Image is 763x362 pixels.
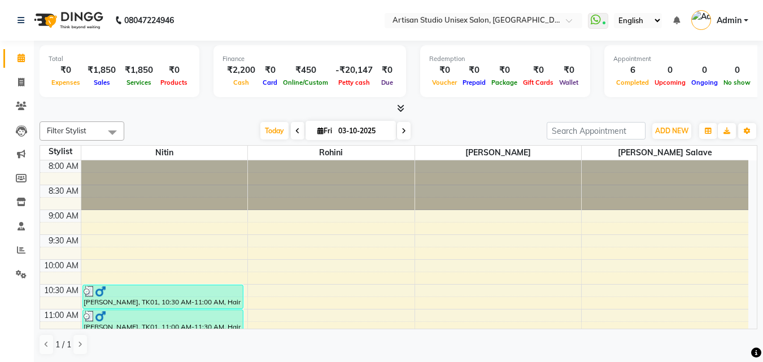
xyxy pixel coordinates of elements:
div: Stylist [40,146,81,158]
div: Finance [223,54,397,64]
span: Admin [717,15,742,27]
span: Nitin [81,146,248,160]
div: 0 [652,64,688,77]
img: logo [29,5,106,36]
div: ₹0 [377,64,397,77]
span: Today [260,122,289,139]
span: No show [721,78,753,86]
span: Card [260,78,280,86]
span: Due [378,78,396,86]
span: [PERSON_NAME] Salave [582,146,748,160]
button: ADD NEW [652,123,691,139]
div: ₹1,850 [120,64,158,77]
span: Ongoing [688,78,721,86]
div: [PERSON_NAME], TK01, 11:00 AM-11:30 AM, Hair Cut - Men Hair Cut (Stylish) [83,310,243,333]
span: Voucher [429,78,460,86]
div: ₹0 [460,64,489,77]
div: 11:00 AM [42,309,81,321]
span: 1 / 1 [55,339,71,351]
div: 8:30 AM [46,185,81,197]
div: ₹0 [520,64,556,77]
div: Redemption [429,54,581,64]
span: Wallet [556,78,581,86]
span: Rohini [248,146,415,160]
input: 2025-10-03 [335,123,391,139]
div: ₹0 [556,64,581,77]
input: Search Appointment [547,122,646,139]
div: 0 [721,64,753,77]
div: ₹0 [429,64,460,77]
div: 8:00 AM [46,160,81,172]
span: Gift Cards [520,78,556,86]
div: Total [49,54,190,64]
span: Online/Custom [280,78,331,86]
div: ₹0 [260,64,280,77]
div: 9:00 AM [46,210,81,222]
div: 0 [688,64,721,77]
span: Prepaid [460,78,489,86]
span: [PERSON_NAME] [415,146,582,160]
span: Package [489,78,520,86]
div: ₹0 [489,64,520,77]
div: Appointment [613,54,753,64]
b: 08047224946 [124,5,174,36]
span: Fri [315,127,335,135]
div: [PERSON_NAME], TK01, 10:30 AM-11:00 AM, Hair Cut - [PERSON_NAME] Styling [83,285,243,308]
span: Filter Stylist [47,126,86,135]
span: ADD NEW [655,127,688,135]
div: 9:30 AM [46,235,81,247]
img: Admin [691,10,711,30]
span: Products [158,78,190,86]
div: -₹20,147 [331,64,377,77]
div: ₹0 [49,64,83,77]
span: Cash [230,78,252,86]
div: ₹0 [158,64,190,77]
div: ₹450 [280,64,331,77]
div: 10:30 AM [42,285,81,296]
span: Services [124,78,154,86]
span: Sales [91,78,113,86]
div: ₹2,200 [223,64,260,77]
span: Upcoming [652,78,688,86]
div: ₹1,850 [83,64,120,77]
span: Expenses [49,78,83,86]
div: 6 [613,64,652,77]
span: Petty cash [335,78,373,86]
div: 10:00 AM [42,260,81,272]
span: Completed [613,78,652,86]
